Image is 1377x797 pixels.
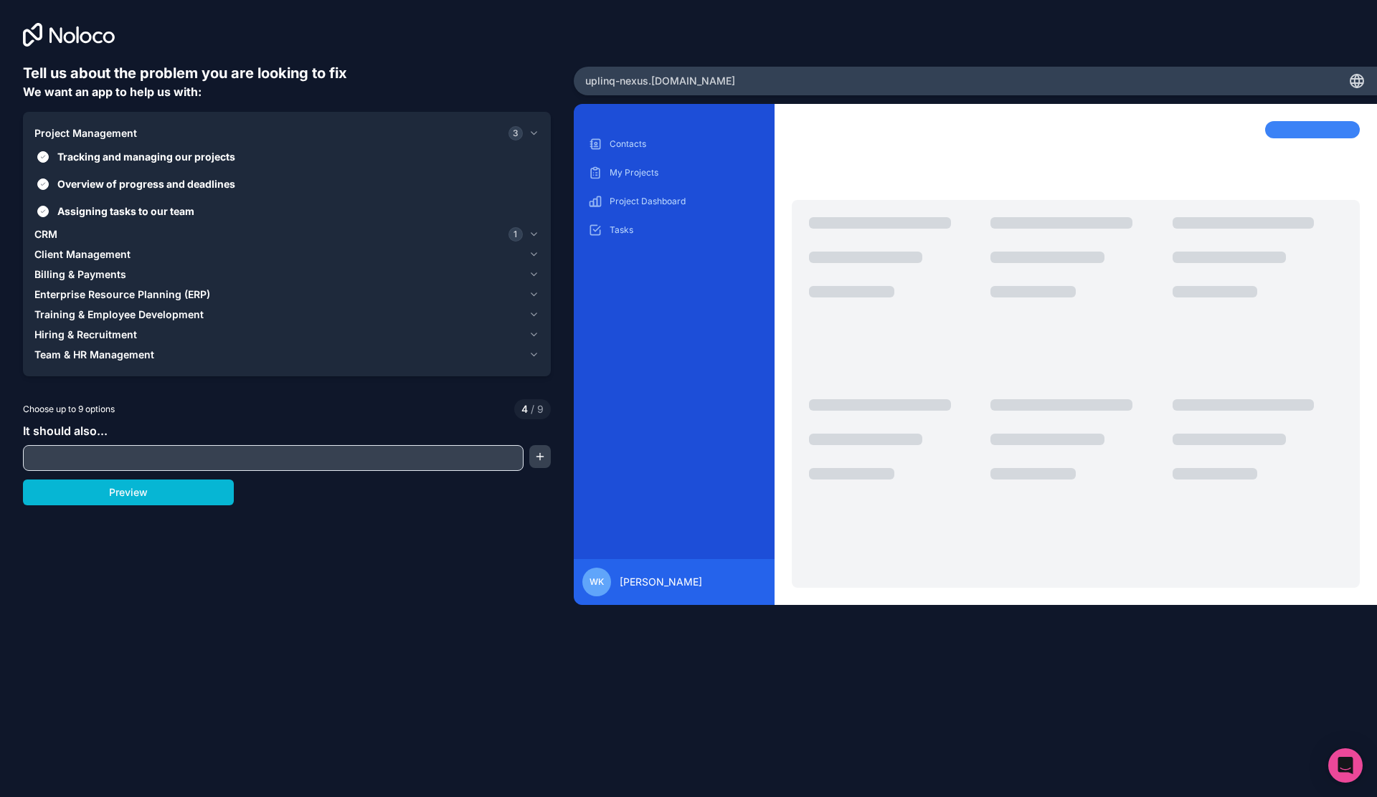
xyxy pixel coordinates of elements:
[34,143,539,224] div: Project Management3
[57,204,536,219] span: Assigning tasks to our team
[23,63,551,83] h6: Tell us about the problem you are looking to fix
[23,424,108,438] span: It should also...
[34,224,539,244] button: CRM1
[23,85,202,99] span: We want an app to help us with:
[34,264,539,285] button: Billing & Payments
[34,287,210,302] span: Enterprise Resource Planning (ERP)
[34,307,204,322] span: Training & Employee Development
[34,123,539,143] button: Project Management3
[34,305,539,325] button: Training & Employee Development
[531,403,534,415] span: /
[34,285,539,305] button: Enterprise Resource Planning (ERP)
[521,402,528,416] span: 4
[590,576,604,588] span: WK
[610,196,760,207] p: Project Dashboard
[34,328,137,342] span: Hiring & Recruitment
[34,348,154,362] span: Team & HR Management
[508,227,523,242] span: 1
[610,138,760,150] p: Contacts
[528,402,544,416] span: 9
[57,149,536,164] span: Tracking and managing our projects
[37,151,49,163] button: Tracking and managing our projects
[585,133,763,548] div: scrollable content
[620,575,702,589] span: [PERSON_NAME]
[1328,748,1363,783] div: Open Intercom Messenger
[23,403,115,416] span: Choose up to 9 options
[57,176,536,191] span: Overview of progress and deadlines
[34,325,539,345] button: Hiring & Recruitment
[585,74,735,88] span: uplinq-nexus .[DOMAIN_NAME]
[37,206,49,217] button: Assigning tasks to our team
[508,126,523,140] span: 3
[610,167,760,178] p: My Projects
[23,479,234,505] button: Preview
[34,244,539,264] button: Client Management
[34,345,539,365] button: Team & HR Management
[37,178,49,190] button: Overview of progress and deadlines
[34,126,137,140] span: Project Management
[610,224,760,236] p: Tasks
[34,227,57,242] span: CRM
[34,247,131,262] span: Client Management
[34,267,126,282] span: Billing & Payments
